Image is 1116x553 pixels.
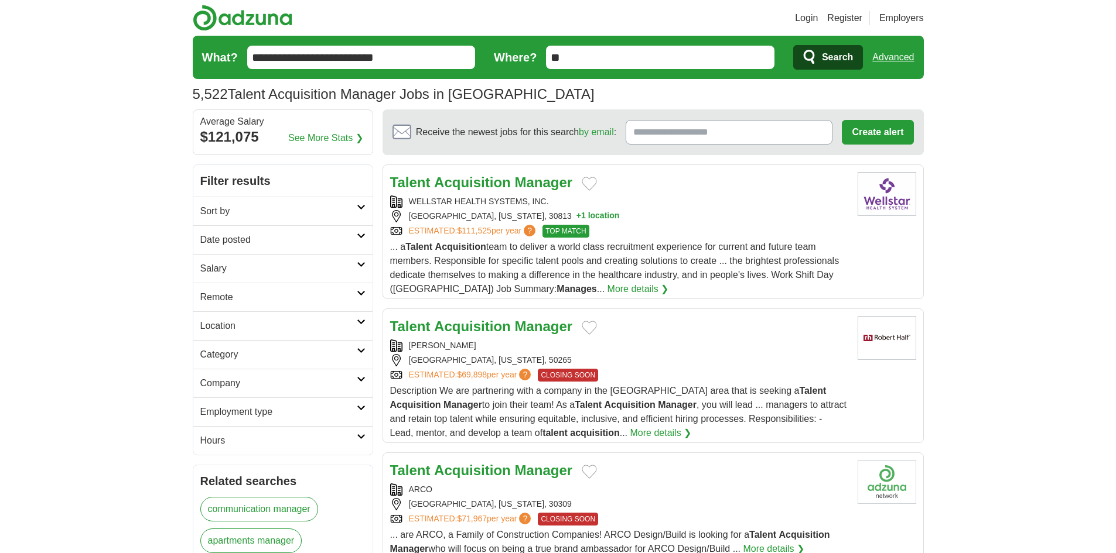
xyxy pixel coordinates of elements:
div: [GEOGRAPHIC_DATA], [US_STATE], 30813 [390,210,848,222]
button: Search [793,45,863,70]
h1: Talent Acquisition Manager Jobs in [GEOGRAPHIC_DATA] [193,86,595,102]
span: ? [519,369,531,380]
strong: Manager [514,462,572,478]
strong: Acquisition [435,242,486,252]
strong: talent [542,428,568,438]
img: Adzuna logo [193,5,292,31]
span: + [576,210,581,222]
h2: Date posted [200,233,357,247]
strong: Manager [443,400,482,410]
a: ESTIMATED:$69,898per year? [409,369,534,382]
span: 5,522 [193,84,228,105]
a: Hours [193,426,373,455]
strong: Talent [390,318,431,334]
a: ESTIMATED:$111,525per year? [409,225,538,238]
a: More details ❯ [630,426,692,440]
img: Robert Half logo [858,316,916,360]
div: ARCO [390,483,848,496]
a: Talent Acquisition Manager [390,462,573,478]
h2: Company [200,376,357,390]
div: $121,075 [200,126,366,147]
button: +1 location [576,210,620,222]
div: Average Salary [200,117,366,126]
span: Search [822,46,853,69]
span: Description We are partnering with a company in the [GEOGRAPHIC_DATA] area that is seeking a to j... [390,386,847,438]
button: Create alert [842,120,913,145]
strong: Manager [514,318,572,334]
span: ... a team to deliver a world class recruitment experience for current and future team members. R... [390,242,839,294]
strong: Acquisition [434,318,511,334]
h2: Employment type [200,405,357,419]
strong: Acquisition [779,530,830,540]
h2: Hours [200,434,357,448]
h2: Salary [200,262,357,276]
strong: Acquisition [434,174,511,190]
h2: Location [200,319,357,333]
img: Company logo [858,460,916,504]
a: Login [795,11,818,25]
a: Salary [193,254,373,283]
span: ? [519,513,531,524]
a: Advanced [872,46,914,69]
button: Add to favorite jobs [582,177,597,191]
h2: Related searches [200,472,366,490]
span: Receive the newest jobs for this search : [416,125,616,139]
a: See More Stats ❯ [288,131,363,145]
a: Location [193,311,373,340]
div: WELLSTAR HEALTH SYSTEMS, INC. [390,195,848,208]
span: TOP MATCH [542,225,589,238]
a: Employers [879,11,924,25]
h2: Filter results [193,165,373,197]
a: More details ❯ [608,282,669,296]
span: CLOSING SOON [538,369,598,382]
strong: Talent [575,400,602,410]
a: communication manager [200,497,318,521]
a: Employment type [193,397,373,426]
label: What? [202,49,238,66]
a: apartments manager [200,528,302,553]
strong: Manager [658,400,697,410]
span: ? [524,225,535,236]
a: Sort by [193,197,373,225]
button: Add to favorite jobs [582,321,597,335]
a: Category [193,340,373,369]
h2: Category [200,348,357,362]
strong: Manages [557,284,596,294]
button: Add to favorite jobs [582,465,597,479]
strong: Acquisition [434,462,511,478]
span: $69,898 [457,370,487,379]
a: ESTIMATED:$71,967per year? [409,513,534,525]
strong: Talent [749,530,776,540]
a: Register [827,11,862,25]
strong: Talent [390,462,431,478]
strong: Acquisition [605,400,656,410]
strong: Talent [799,386,826,396]
strong: Talent [405,242,432,252]
label: Where? [494,49,537,66]
a: by email [579,127,614,137]
strong: Acquisition [390,400,441,410]
span: $71,967 [457,514,487,523]
a: Talent Acquisition Manager [390,318,573,334]
h2: Sort by [200,204,357,218]
a: Company [193,369,373,397]
strong: Talent [390,174,431,190]
a: Talent Acquisition Manager [390,174,573,190]
span: CLOSING SOON [538,513,598,525]
a: Remote [193,283,373,311]
a: [PERSON_NAME] [409,341,476,350]
img: Company logo [858,172,916,216]
a: Date posted [193,225,373,254]
div: [GEOGRAPHIC_DATA], [US_STATE], 50265 [390,354,848,366]
strong: Manager [514,174,572,190]
strong: acquisition [570,428,619,438]
div: [GEOGRAPHIC_DATA], [US_STATE], 30309 [390,498,848,510]
span: $111,525 [457,226,491,235]
h2: Remote [200,290,357,304]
